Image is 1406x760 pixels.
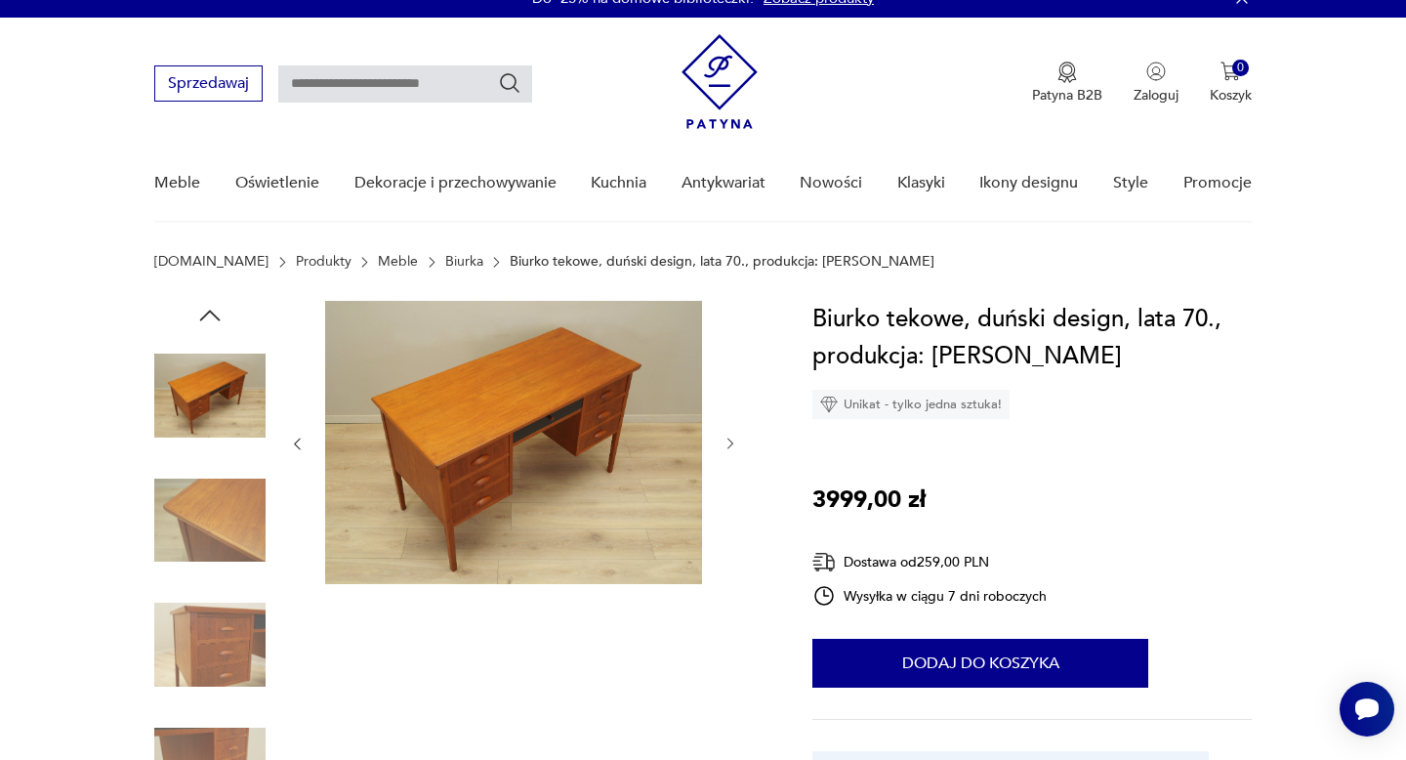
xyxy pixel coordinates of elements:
[498,71,521,95] button: Szukaj
[235,146,319,221] a: Oświetlenie
[154,254,269,270] a: [DOMAIN_NAME]
[1032,62,1102,105] button: Patyna B2B
[820,396,838,413] img: Ikona diamentu
[812,550,836,574] img: Ikona dostawy
[800,146,862,221] a: Nowości
[1032,86,1102,105] p: Patyna B2B
[1032,62,1102,105] a: Ikona medaluPatyna B2B
[154,78,263,92] a: Sprzedawaj
[682,34,758,129] img: Patyna - sklep z meblami i dekoracjami vintage
[1232,60,1249,76] div: 0
[812,390,1010,419] div: Unikat - tylko jedna sztuka!
[154,146,200,221] a: Meble
[682,146,765,221] a: Antykwariat
[378,254,418,270] a: Meble
[1210,62,1252,105] button: 0Koszyk
[154,65,263,102] button: Sprzedawaj
[812,550,1047,574] div: Dostawa od 259,00 PLN
[325,301,702,584] img: Zdjęcie produktu Biurko tekowe, duński design, lata 70., produkcja: Dania
[296,254,351,270] a: Produkty
[1113,146,1148,221] a: Style
[510,254,934,270] p: Biurko tekowe, duński design, lata 70., produkcja: [PERSON_NAME]
[154,589,266,700] img: Zdjęcie produktu Biurko tekowe, duński design, lata 70., produkcja: Dania
[812,584,1047,608] div: Wysyłka w ciągu 7 dni roboczych
[354,146,557,221] a: Dekoracje i przechowywanie
[1134,86,1179,105] p: Zaloguj
[154,340,266,451] img: Zdjęcie produktu Biurko tekowe, duński design, lata 70., produkcja: Dania
[1220,62,1240,81] img: Ikona koszyka
[897,146,945,221] a: Klasyki
[154,465,266,576] img: Zdjęcie produktu Biurko tekowe, duński design, lata 70., produkcja: Dania
[1134,62,1179,105] button: Zaloguj
[1210,86,1252,105] p: Koszyk
[812,482,926,519] p: 3999,00 zł
[445,254,483,270] a: Biurka
[1146,62,1166,81] img: Ikonka użytkownika
[591,146,646,221] a: Kuchnia
[812,301,1251,375] h1: Biurko tekowe, duński design, lata 70., produkcja: [PERSON_NAME]
[1057,62,1077,83] img: Ikona medalu
[979,146,1078,221] a: Ikony designu
[812,639,1148,688] button: Dodaj do koszyka
[1183,146,1252,221] a: Promocje
[1340,682,1394,737] iframe: Smartsupp widget button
